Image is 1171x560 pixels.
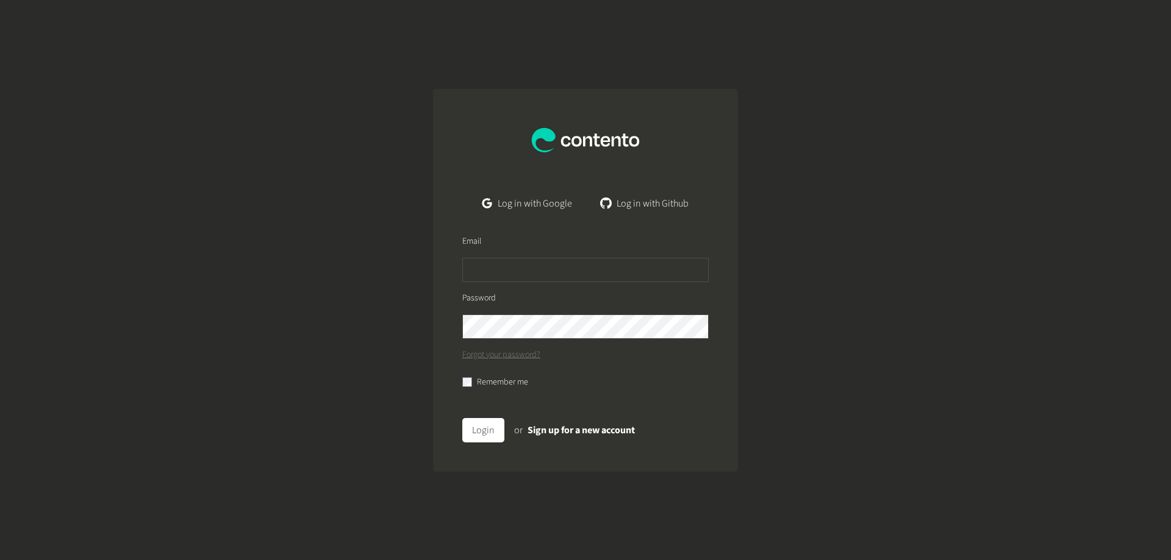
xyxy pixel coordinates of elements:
[462,418,504,442] button: Login
[462,235,481,248] label: Email
[528,424,635,437] a: Sign up for a new account
[462,292,496,305] label: Password
[473,191,582,216] a: Log in with Google
[514,424,523,437] span: or
[592,191,698,216] a: Log in with Github
[477,376,528,389] label: Remember me
[462,349,540,361] a: Forgot your password?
